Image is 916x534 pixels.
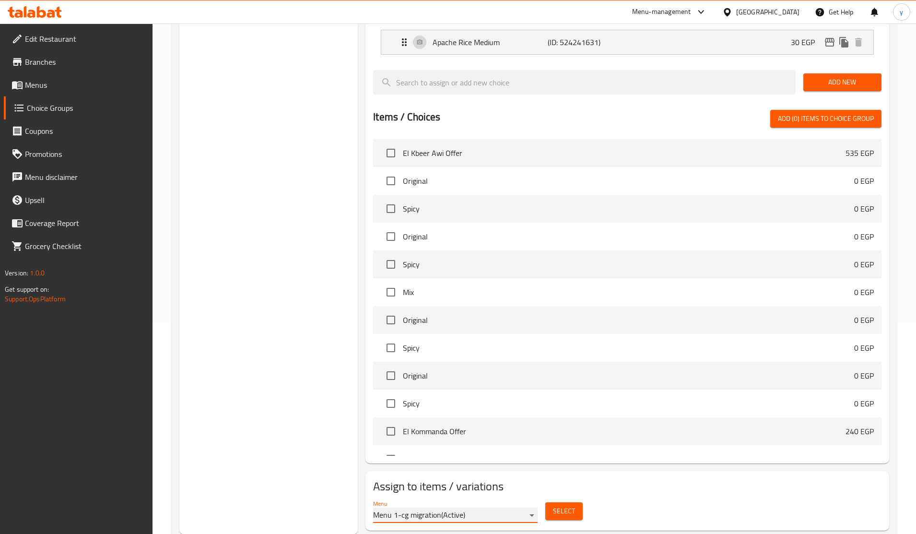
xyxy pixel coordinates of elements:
[403,259,854,270] span: Spicy
[4,142,153,166] a: Promotions
[381,338,401,358] span: Select choice
[373,110,440,124] h2: Items / Choices
[840,453,874,465] p: 29.99 EGP
[25,56,145,68] span: Branches
[4,235,153,258] a: Grocery Checklist
[403,147,846,159] span: El Kbeer Awi Offer
[381,254,401,274] span: Select choice
[403,203,854,214] span: Spicy
[373,508,538,523] div: Menu 1-cg migration(Active)
[25,240,145,252] span: Grocery Checklist
[900,7,903,17] span: y
[381,282,401,302] span: Select choice
[25,148,145,160] span: Promotions
[381,393,401,414] span: Select choice
[27,102,145,114] span: Choice Groups
[381,199,401,219] span: Select choice
[854,342,874,354] p: 0 EGP
[4,73,153,96] a: Menus
[433,36,548,48] p: Apache Rice Medium
[381,30,873,54] div: Expand
[854,370,874,381] p: 0 EGP
[778,113,874,125] span: Add (0) items to choice group
[4,189,153,212] a: Upsell
[381,421,401,441] span: Select choice
[381,171,401,191] span: Select choice
[811,76,874,88] span: Add New
[25,217,145,229] span: Coverage Report
[5,267,28,279] span: Version:
[25,194,145,206] span: Upsell
[25,125,145,137] span: Coupons
[381,310,401,330] span: Select choice
[791,36,822,48] p: 30 EGP
[403,426,846,437] span: El Kommanda Offer
[548,36,624,48] p: (ID: 524241631)
[381,366,401,386] span: Select choice
[5,283,49,296] span: Get support on:
[854,175,874,187] p: 0 EGP
[403,175,854,187] span: Original
[4,96,153,119] a: Choice Groups
[4,27,153,50] a: Edit Restaurant
[854,286,874,298] p: 0 EGP
[854,203,874,214] p: 0 EGP
[4,212,153,235] a: Coverage Report
[403,342,854,354] span: Spicy
[403,314,854,326] span: Original
[373,500,387,506] label: Menu
[30,267,45,279] span: 1.0.0
[373,70,795,95] input: search
[4,166,153,189] a: Menu disclaimer
[4,119,153,142] a: Coupons
[25,171,145,183] span: Menu disclaimer
[545,502,583,520] button: Select
[851,35,866,49] button: delete
[373,26,881,59] li: Expand
[846,147,874,159] p: 535 EGP
[403,231,854,242] span: Original
[846,426,874,437] p: 240 EGP
[854,259,874,270] p: 0 EGP
[736,7,799,17] div: [GEOGRAPHIC_DATA]
[822,35,837,49] button: edit
[854,231,874,242] p: 0 EGP
[553,505,575,517] span: Select
[25,33,145,45] span: Edit Restaurant
[4,50,153,73] a: Branches
[381,449,401,469] span: Select choice
[5,293,66,305] a: Support.OpsPlatform
[381,226,401,247] span: Select choice
[403,370,854,381] span: Original
[854,398,874,409] p: 0 EGP
[837,35,851,49] button: duplicate
[854,314,874,326] p: 0 EGP
[373,479,881,494] h2: Assign to items / variations
[632,6,691,18] div: Menu-management
[403,453,840,465] span: Beef Bacon
[25,79,145,91] span: Menus
[381,143,401,163] span: Select choice
[770,110,881,128] button: Add (0) items to choice group
[403,398,854,409] span: Spicy
[403,286,854,298] span: Mix
[803,73,881,91] button: Add New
